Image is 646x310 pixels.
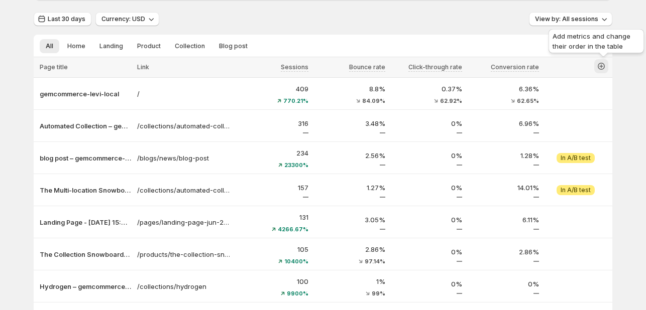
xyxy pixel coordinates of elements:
[391,84,462,94] p: 0.37%
[391,118,462,128] p: 0%
[314,150,385,161] p: 2.56%
[238,244,308,254] p: 105
[175,42,205,50] span: Collection
[278,226,308,232] span: 4266.67%
[517,98,539,104] span: 62.65%
[137,249,232,259] a: /products/the-collection-snowboard-liquid-change
[314,84,385,94] p: 8.8%
[67,42,85,50] span: Home
[535,15,598,23] span: View by: All sessions
[40,281,131,291] button: Hydrogen – gemcommerce-levi-local
[365,258,385,264] span: 97.14%
[40,249,131,259] button: The Collection Snowboard: Liquid – gemcommerce-levi-local
[391,183,462,193] p: 0%
[284,258,308,264] span: 10400%
[137,63,149,71] span: Link
[349,63,385,71] span: Bounce rate
[391,247,462,257] p: 0%
[561,154,591,162] span: In A/B test
[314,118,385,128] p: 3.48%
[137,153,232,163] a: /blogs/news/blog-post
[238,148,308,158] p: 234
[391,279,462,289] p: 0%
[281,63,308,71] span: Sessions
[137,217,232,227] a: /pages/landing-page-jun-25-15-07-05
[468,118,539,128] p: 6.96%
[238,276,308,286] p: 100
[391,150,462,161] p: 0%
[48,15,85,23] span: Last 30 days
[137,42,161,50] span: Product
[314,215,385,225] p: 3.05%
[314,183,385,193] p: 1.27%
[408,63,462,71] span: Click-through rate
[468,84,539,94] p: 6.36%
[137,121,232,131] a: /collections/automated-collection
[238,212,308,222] p: 131
[46,42,53,50] span: All
[561,186,591,194] span: In A/B test
[40,63,68,71] span: Page title
[238,118,308,128] p: 316
[468,150,539,161] p: 1.28%
[283,98,308,104] span: 770.21%
[238,84,308,94] p: 409
[40,89,131,99] button: gemcommerce-levi-local
[372,290,385,296] span: 99%
[40,217,131,227] button: Landing Page - [DATE] 15:07:05 – gemcommerce-levi-local
[34,12,91,26] button: Last 30 days
[491,63,539,71] span: Conversion rate
[137,89,232,99] a: /
[440,98,462,104] span: 62.92%
[362,98,385,104] span: 84.09%
[287,290,308,296] span: 9900%
[40,121,131,131] button: Automated Collection – gemcommerce-levi-local
[95,12,159,26] button: Currency: USD
[101,15,145,23] span: Currency: USD
[529,12,612,26] button: View by: All sessions
[391,215,462,225] p: 0%
[137,185,232,195] a: /collections/automated-collection/products/the-multi-location-snowboard
[99,42,123,50] span: Landing
[40,185,131,195] button: The Multi-location Snowboard – gemcommerce-levi-local
[314,276,385,286] p: 1%
[468,183,539,193] p: 14.01%
[137,281,232,291] a: /collections/hydrogen
[468,215,539,225] p: 6.11%
[40,153,131,163] button: blog post – gemcommerce-levi-local
[238,183,308,193] p: 157
[284,162,308,168] span: 23300%
[468,247,539,257] p: 2.86%
[219,42,248,50] span: Blog post
[314,244,385,254] p: 2.86%
[468,279,539,289] p: 0%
